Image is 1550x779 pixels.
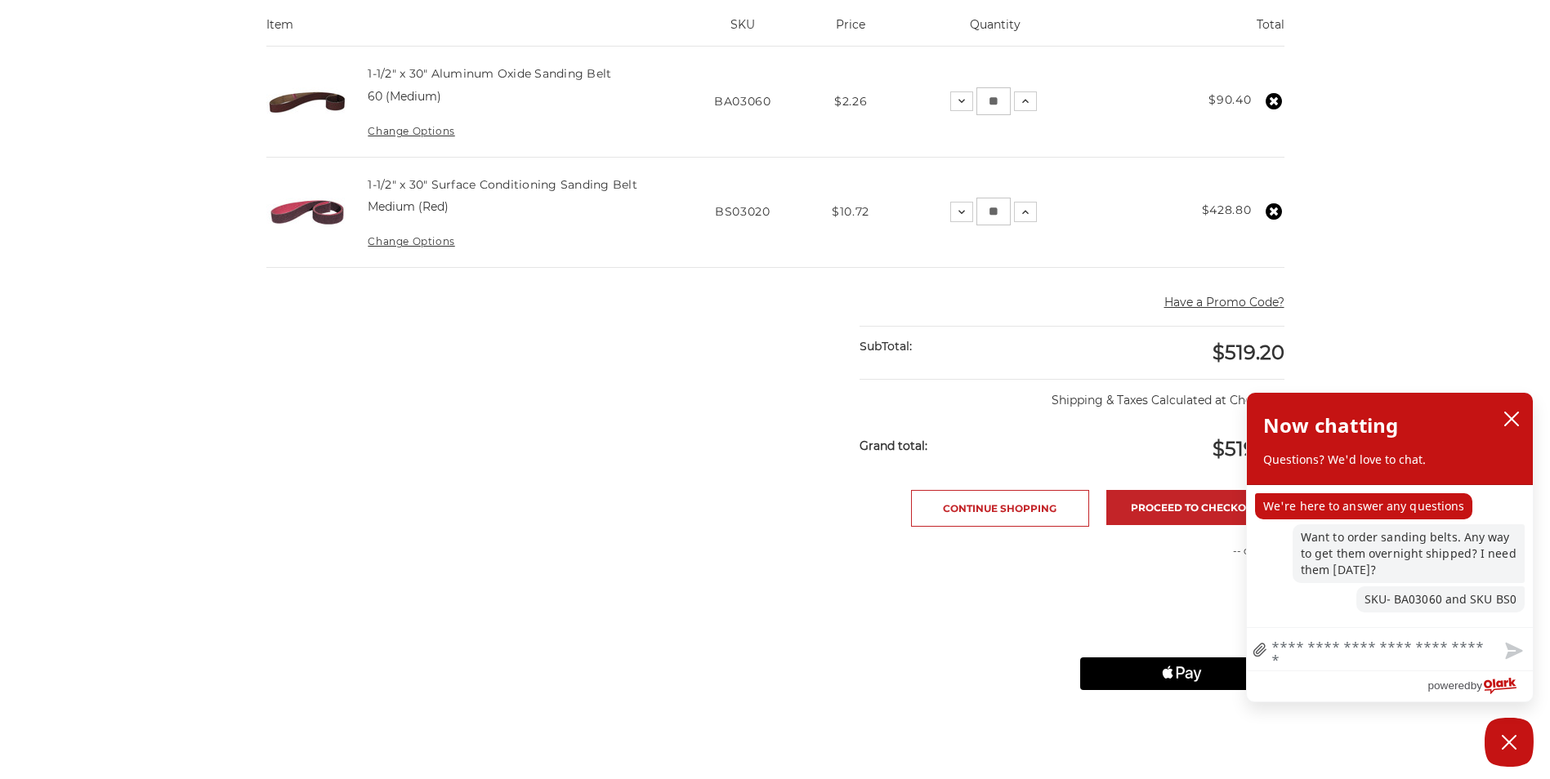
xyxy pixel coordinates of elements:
dd: 60 (Medium) [368,88,441,105]
span: $10.72 [832,204,869,219]
input: 1-1/2" x 30" Surface Conditioning Sanding Belt Quantity: [976,198,1011,225]
dd: Medium (Red) [368,198,449,216]
iframe: PayPal-paypal [1080,576,1284,608]
span: $2.26 [834,94,868,109]
th: SKU [677,16,807,46]
button: Send message [1492,633,1533,670]
h2: Now chatting [1263,409,1398,442]
a: 1-1/2" x 30" Surface Conditioning Sanding Belt [368,177,637,192]
th: Item [266,16,678,46]
a: 1-1/2" x 30" Aluminum Oxide Sanding Belt [368,66,611,81]
p: SKU- BA03060 and SKU BS0 [1356,586,1525,612]
th: Total [1097,16,1284,46]
strong: $428.80 [1202,203,1252,217]
a: file upload [1247,631,1273,670]
p: Want to order sanding belts. Any way to get them overnight shipped? I need them [DATE]? [1293,524,1525,583]
a: Continue Shopping [911,490,1089,527]
span: $519.20 [1213,341,1284,364]
strong: $90.40 [1208,92,1251,107]
th: Quantity [894,16,1097,46]
span: by [1471,675,1482,696]
iframe: PayPal-paylater [1080,617,1284,649]
span: BS03020 [715,204,771,219]
a: Change Options [368,235,454,247]
span: BA03060 [714,94,771,109]
img: 1-1/2" x 30" Sanding Belt - Aluminum Oxide [266,61,348,143]
a: Change Options [368,125,454,137]
strong: Grand total: [860,438,927,453]
button: close chatbox [1499,407,1525,431]
p: -- or use -- [1080,544,1284,559]
a: Proceed to checkout [1106,490,1284,525]
p: Shipping & Taxes Calculated at Checkout [860,379,1284,409]
button: Close Chatbox [1485,718,1534,767]
span: $519.20 [1213,437,1284,461]
p: Questions? We'd love to chat. [1263,452,1516,468]
div: SubTotal: [860,327,1072,367]
div: olark chatbox [1246,392,1534,702]
th: Price [807,16,893,46]
p: We're here to answer any questions [1255,493,1472,519]
button: Have a Promo Code? [1164,294,1284,311]
span: powered [1427,675,1470,696]
img: 1-1/2" x 30" Surface Conditioning Sanding Belt [266,171,348,253]
div: chat [1247,485,1533,627]
input: 1-1/2" x 30" Aluminum Oxide Sanding Belt Quantity: [976,87,1011,115]
a: Powered by Olark [1427,671,1533,701]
